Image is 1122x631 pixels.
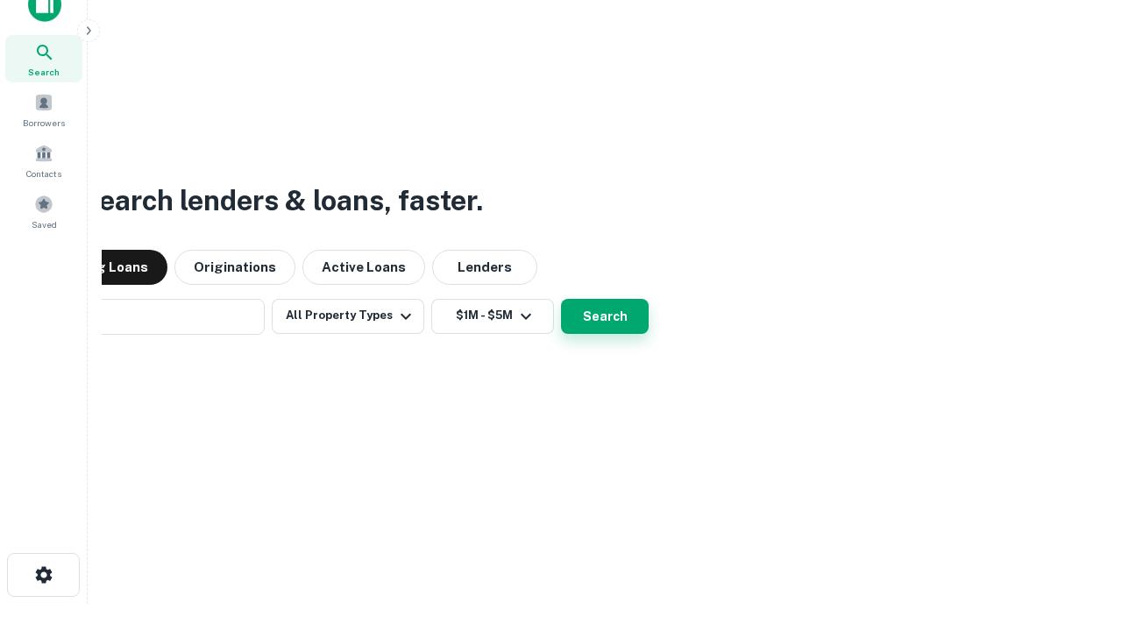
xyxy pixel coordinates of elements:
[1034,491,1122,575] iframe: Chat Widget
[5,35,82,82] a: Search
[272,299,424,334] button: All Property Types
[26,167,61,181] span: Contacts
[80,180,483,222] h3: Search lenders & loans, faster.
[5,137,82,184] a: Contacts
[5,86,82,133] a: Borrowers
[23,116,65,130] span: Borrowers
[431,299,554,334] button: $1M - $5M
[561,299,649,334] button: Search
[28,65,60,79] span: Search
[32,217,57,231] span: Saved
[432,250,537,285] button: Lenders
[302,250,425,285] button: Active Loans
[5,188,82,235] a: Saved
[174,250,295,285] button: Originations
